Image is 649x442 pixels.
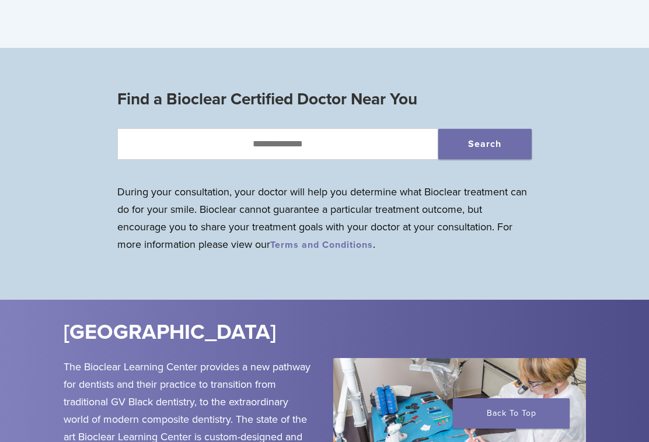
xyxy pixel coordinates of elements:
[117,183,531,253] p: During your consultation, your doctor will help you determine what Bioclear treatment can do for ...
[270,239,373,251] a: Terms and Conditions
[438,129,532,159] button: Search
[64,318,379,346] h2: [GEOGRAPHIC_DATA]
[453,398,570,429] a: Back To Top
[117,85,531,113] h3: Find a Bioclear Certified Doctor Near You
